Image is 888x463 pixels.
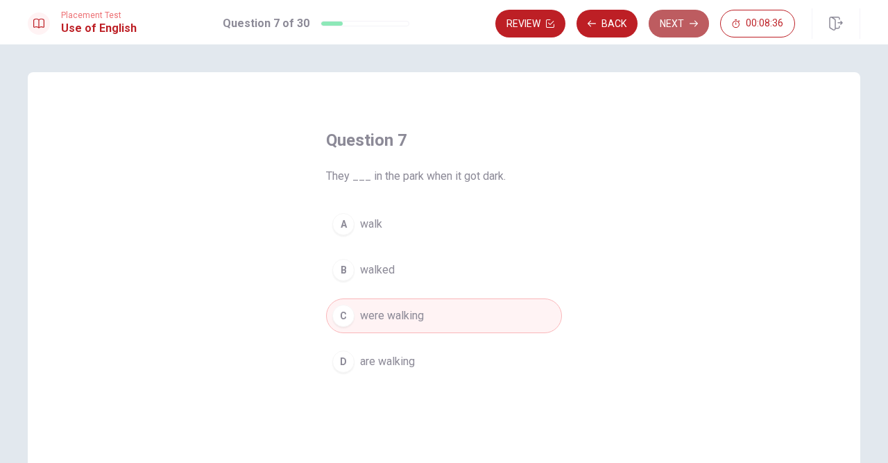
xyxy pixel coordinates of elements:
[61,20,137,37] h1: Use of English
[61,10,137,20] span: Placement Test
[649,10,709,37] button: Next
[720,10,795,37] button: 00:08:36
[326,344,562,379] button: Dare walking
[332,305,355,327] div: C
[332,351,355,373] div: D
[360,216,382,233] span: walk
[326,129,562,151] h4: Question 7
[360,308,424,324] span: were walking
[360,353,415,370] span: are walking
[326,298,562,333] button: Cwere walking
[332,213,355,235] div: A
[223,15,309,32] h1: Question 7 of 30
[746,18,783,29] span: 00:08:36
[577,10,638,37] button: Back
[360,262,395,278] span: walked
[332,259,355,281] div: B
[326,253,562,287] button: Bwalked
[326,207,562,242] button: Awalk
[326,168,562,185] span: They ___ in the park when it got dark.
[495,10,565,37] button: Review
